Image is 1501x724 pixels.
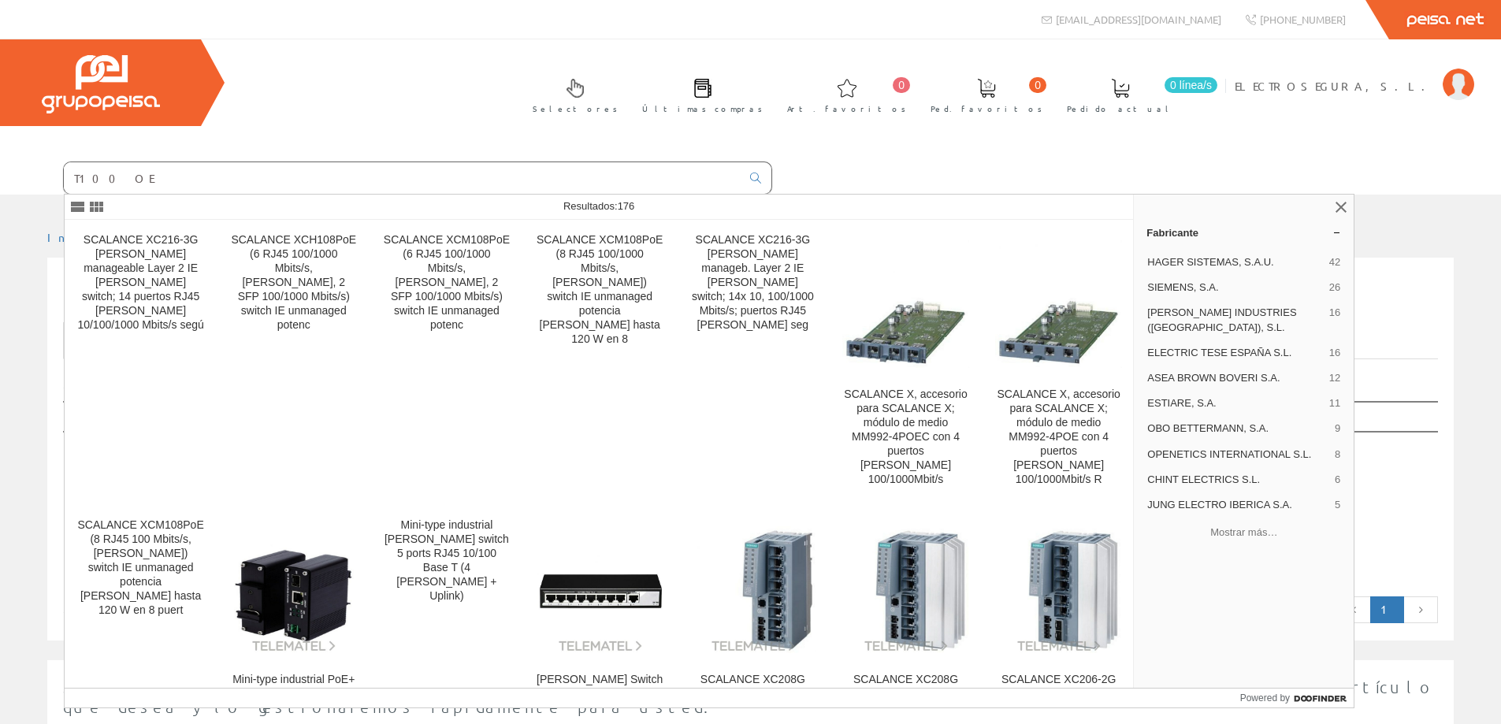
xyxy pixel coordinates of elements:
div: Mostrando página 1 de 1 [63,595,622,617]
span: Resultados: [563,200,634,212]
a: SCALANCE XCM108PoE (8 RJ45 100/1000 Mbits/s, [PERSON_NAME]) switch IE unmanaged potencia [PERSON_... [524,221,676,505]
img: Grupo Peisa [42,55,160,113]
span: Art. favoritos [787,101,906,117]
button: Mostrar más… [1140,519,1347,545]
input: Buscar ... [64,162,741,194]
a: Fabricante [1134,220,1354,245]
span: 176 [618,200,635,212]
span: 5 [1335,498,1340,512]
span: ELECTRIC TESE ESPAÑA S.L. [1147,346,1323,360]
span: Selectores [533,101,618,117]
span: 11 [1329,396,1340,410]
span: JUNG ELECTRO IBERICA S.A. [1147,498,1328,512]
span: ASEA BROWN BOVERI S.A. [1147,371,1323,385]
span: Pedido actual [1067,101,1174,117]
span: [PHONE_NUMBER] [1260,13,1346,26]
img: SCALANCE XC208G PoE manageable Layer 2 IE PoE switch; con certificación IEC 62443-4-2 ; 6 × 10/100/1 [689,526,816,653]
a: SCALANCE XC216-3G [PERSON_NAME] manageb. Layer 2 IE [PERSON_NAME] switch; 14x 10, 100/1000 Mbits/... [677,221,829,505]
span: 16 [1329,346,1340,360]
img: SCALANCE X, accesorio para SCALANCE X; módulo de medio MM992-4POEC con 4 puertos PoE 100/1000Mbit/s [842,240,969,367]
div: SCALANCE XC216-3G [PERSON_NAME] manageable Layer 2 IE [PERSON_NAME] switch; 14 puertos RJ45 [PERS... [77,233,204,332]
h1: T100OE [63,283,1438,314]
div: Mini-type industrial [PERSON_NAME] switch 5 ports RJ45 10/100 Base T (4 [PERSON_NAME] + Uplink) [383,518,510,603]
span: 9 [1335,421,1340,436]
span: Últimas compras [642,101,763,117]
span: 0 [1029,77,1046,93]
a: Inicio [47,230,114,244]
span: HAGER SISTEMAS, S.A.U. [1147,255,1323,269]
span: [EMAIL_ADDRESS][DOMAIN_NAME] [1056,13,1221,26]
div: SCALANCE X, accesorio para SCALANCE X; módulo de medio MM992-4POEC con 4 puertos [PERSON_NAME] 10... [842,388,969,487]
a: Página siguiente [1403,596,1438,623]
a: SCALANCE XCH108PoE (6 RJ45 100/1000 Mbits/s, [PERSON_NAME], 2 SFP 100/1000 Mbits/s) switch IE unm... [217,221,370,505]
a: SCALANCE X, accesorio para SCALANCE X; módulo de medio MM992-4POE con 4 puertos PoE 100/1000Mbit/... [983,221,1135,505]
div: SCALANCE X, accesorio para SCALANCE X; módulo de medio MM992-4POE con 4 puertos [PERSON_NAME] 100... [995,388,1122,487]
a: Powered by [1240,689,1354,707]
img: PoE Switch 9 port RJ45 10/100 Base T (8 PoE + Uplink) [537,526,663,653]
span: 16 [1329,306,1340,334]
a: Últimas compras [626,65,771,123]
div: SCALANCE XCM108PoE (8 RJ45 100/1000 Mbits/s, [PERSON_NAME]) switch IE unmanaged potencia [PERSON_... [537,233,663,347]
div: SCALANCE XCM108PoE (8 RJ45 100 Mbits/s, [PERSON_NAME]) switch IE unmanaged potencia [PERSON_NAME]... [77,518,204,618]
img: SCALANCE X, accesorio para SCALANCE X; módulo de medio MM992-4POE con 4 puertos PoE 100/1000Mbit/s R [995,240,1122,367]
a: 0 línea/s Pedido actual [1051,65,1221,123]
span: Si no ha encontrado algún artículo en nuestro catálogo introduzca aquí la cantidad y la descripci... [63,678,1435,716]
img: Mini-type industrial PoE+ media converter, 10/100/1000 Base-T to 1000 Base-F [230,526,357,653]
span: 0 [893,77,910,93]
a: Listado de artículos [63,322,303,359]
div: SCALANCE XCM108PoE (6 RJ45 100/1000 Mbits/s, [PERSON_NAME], 2 SFP 100/1000 Mbits/s) switch IE unm... [383,233,510,332]
span: OBO BETTERMANN, S.A. [1147,421,1328,436]
a: SCALANCE XCM108PoE (6 RJ45 100/1000 Mbits/s, [PERSON_NAME], 2 SFP 100/1000 Mbits/s) switch IE unm... [370,221,522,505]
span: 6 [1335,473,1340,487]
a: SCALANCE XC216-3G [PERSON_NAME] manageable Layer 2 IE [PERSON_NAME] switch; 14 puertos RJ45 [PERS... [65,221,217,505]
a: Página actual [1370,596,1404,623]
div: SCALANCE XCH108PoE (6 RJ45 100/1000 Mbits/s, [PERSON_NAME], 2 SFP 100/1000 Mbits/s) switch IE unm... [230,233,357,332]
span: 42 [1329,255,1340,269]
img: SCALANCE XC208G PoE manageable Layer 2 IE PoE switch; con certificación IEC 62443-4-2 ; 6 x 10/100/1 [842,526,969,653]
span: SIEMENS, S.A. [1147,280,1323,295]
a: ELECTROSEGURA, S.L. [1235,65,1474,80]
span: Powered by [1240,691,1290,705]
span: [PERSON_NAME] INDUSTRIES ([GEOGRAPHIC_DATA]), S.L. [1147,306,1323,334]
span: 8 [1335,447,1340,462]
span: CHINT ELECTRICS S.L. [1147,473,1328,487]
span: ELECTROSEGURA, S.L. [1235,78,1435,94]
label: Mostrar [63,373,201,397]
span: 26 [1329,280,1340,295]
a: Selectores [517,65,626,123]
a: SCALANCE X, accesorio para SCALANCE X; módulo de medio MM992-4POEC con 4 puertos PoE 100/1000Mbit... [830,221,982,505]
span: 12 [1329,371,1340,385]
img: SCALANCE XC206-2G PoE manageable Layer 2 IE PoE switch; con certificación IEC 62443-4-2 ; 6 x 10/100 [995,526,1122,653]
span: ESTIARE, S.A. [1147,396,1323,410]
span: Ped. favoritos [931,101,1042,117]
span: 0 línea/s [1165,77,1217,93]
span: OPENETICS INTERNATIONAL S.L. [1147,447,1328,462]
div: SCALANCE XC216-3G [PERSON_NAME] manageb. Layer 2 IE [PERSON_NAME] switch; 14x 10, 100/1000 Mbits/... [689,233,816,332]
